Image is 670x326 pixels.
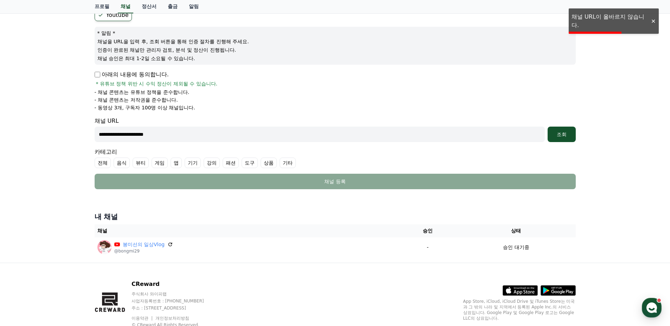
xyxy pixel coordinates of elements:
a: 설정 [91,223,135,241]
p: 주식회사 와이피랩 [132,291,217,297]
p: 주소 : [STREET_ADDRESS] [132,305,217,311]
p: 채널 승인은 최대 1-2일 소요될 수 있습니다. [97,55,573,62]
label: 상품 [261,158,277,168]
a: 이용약관 [132,316,154,321]
span: 홈 [22,234,26,239]
button: 조회 [548,127,576,142]
label: 기기 [185,158,201,168]
p: 승인 대기중 [503,244,529,251]
p: CReward [132,280,217,288]
label: 기타 [280,158,296,168]
div: 채널 등록 [109,178,562,185]
th: 승인 [399,224,457,237]
span: 설정 [109,234,117,239]
span: * 유튜브 정책 위반 시 수익 정산이 제외될 수 있습니다. [96,80,218,87]
a: 봉미선의 일상Vlog [123,241,165,248]
p: - 채널 콘텐츠는 유튜브 정책을 준수합니다. [95,89,190,96]
label: 음식 [114,158,130,168]
a: 대화 [46,223,91,241]
img: 봉미선의 일상Vlog [97,240,111,254]
label: 앱 [171,158,182,168]
div: 카테고리 [95,148,576,168]
label: 전체 [95,158,111,168]
label: 게임 [152,158,168,168]
p: App Store, iCloud, iCloud Drive 및 iTunes Store는 미국과 그 밖의 나라 및 지역에서 등록된 Apple Inc.의 서비스 상표입니다. Goo... [463,299,576,321]
p: 아래의 내용에 동의합니다. [95,70,169,79]
h4: 내 채널 [95,212,576,222]
button: 채널 등록 [95,174,576,189]
div: 조회 [550,131,573,138]
label: 패션 [223,158,239,168]
a: 홈 [2,223,46,241]
label: 강의 [204,158,220,168]
span: 대화 [64,234,73,239]
p: 사업자등록번호 : [PHONE_NUMBER] [132,298,217,304]
p: - 동영상 3개, 구독자 100명 이상 채널입니다. [95,104,195,111]
label: 뷰티 [133,158,149,168]
th: 상태 [457,224,575,237]
p: - 채널 콘텐츠는 저작권을 준수합니다. [95,96,178,103]
a: 개인정보처리방침 [155,316,189,321]
label: 도구 [242,158,258,168]
label: Youtube [95,9,132,21]
th: 채널 [95,224,399,237]
div: 채널 URL [95,117,576,142]
p: 채널을 URL을 입력 후, 조회 버튼을 통해 인증 절차를 진행해 주세요. [97,38,573,45]
p: @bongmi29 [114,248,173,254]
p: - [402,244,454,251]
p: 인증이 완료된 채널만 관리자 검토, 분석 및 정산이 진행됩니다. [97,46,573,53]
